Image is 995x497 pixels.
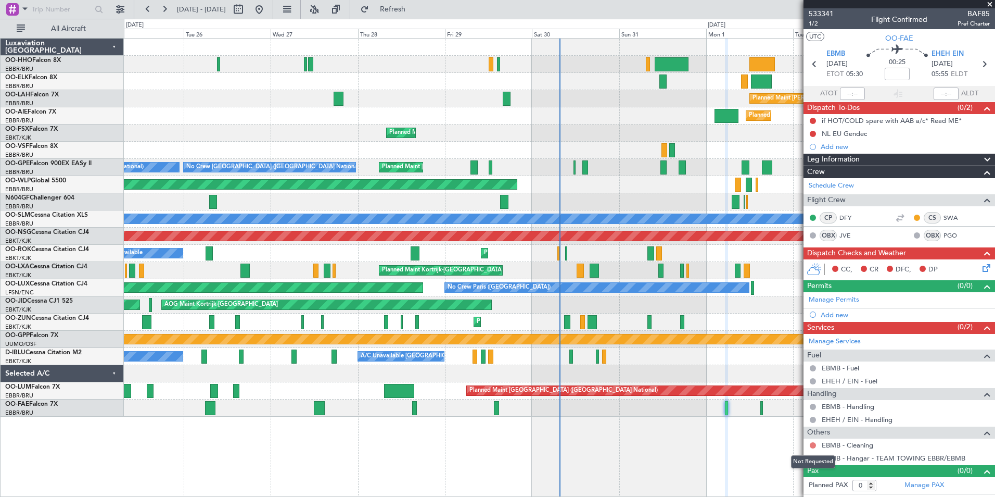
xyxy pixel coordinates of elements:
[5,229,31,235] span: OO-NSG
[809,480,848,491] label: Planned PAX
[822,129,867,138] div: NL EU Gendec
[822,454,965,463] a: EBMB - Hangar - TEAM TOWING EBBR/EBMB
[826,59,848,69] span: [DATE]
[355,1,418,18] button: Refresh
[809,295,859,305] a: Manage Permits
[5,74,57,81] a: OO-ELKFalcon 8X
[5,203,33,210] a: EBBR/BRU
[822,402,874,411] a: EBMB - Handling
[820,89,837,99] span: ATOT
[822,415,892,424] a: EHEH / EIN - Handling
[928,265,938,275] span: DP
[5,298,73,304] a: OO-JIDCessna CJ1 525
[5,323,31,331] a: EBKT/KJK
[5,281,87,287] a: OO-LUXCessna Citation CJ4
[5,246,31,253] span: OO-ROK
[27,25,110,32] span: All Aircraft
[958,280,973,291] span: (0/0)
[5,306,31,314] a: EBKT/KJK
[5,220,33,228] a: EBBR/BRU
[5,332,30,339] span: OO-GPP
[791,455,835,468] div: Not Requested
[5,340,36,348] a: UUMO/OSF
[5,109,28,115] span: OO-AIE
[5,350,82,356] a: D-IBLUCessna Citation M2
[822,377,877,386] a: EHEH / EIN - Fuel
[5,82,33,90] a: EBBR/BRU
[924,212,941,223] div: CS
[184,29,271,38] div: Tue 26
[809,19,834,28] span: 1/2
[5,392,33,400] a: EBBR/BRU
[822,116,962,125] div: if HOT/COLD spare with AAB a/c* Read ME*
[5,350,25,356] span: D-IBLU
[885,33,913,44] span: OO-FAE
[5,57,61,64] a: OO-HHOFalcon 8X
[809,337,861,347] a: Manage Services
[820,230,837,241] div: OBX
[5,65,33,73] a: EBBR/BRU
[361,349,527,364] div: A/C Unavailable [GEOGRAPHIC_DATA]-[GEOGRAPHIC_DATA]
[5,100,33,107] a: EBBR/BRU
[5,315,89,321] a: OO-ZUNCessna Citation CJ4
[126,21,144,30] div: [DATE]
[943,213,967,222] a: SWA
[5,57,32,64] span: OO-HHO
[932,59,953,69] span: [DATE]
[958,321,973,332] span: (0/2)
[5,195,74,201] a: N604GFChallenger 604
[958,19,990,28] span: Pref Charter
[807,350,821,362] span: Fuel
[904,480,944,491] a: Manage PAX
[749,108,913,123] div: Planned Maint [GEOGRAPHIC_DATA] ([GEOGRAPHIC_DATA])
[371,6,415,13] span: Refresh
[841,265,852,275] span: CC,
[924,230,941,241] div: OBX
[5,289,34,296] a: LFSN/ENC
[5,178,31,184] span: OO-WLP
[532,29,619,38] div: Sat 30
[448,280,551,295] div: No Crew Paris ([GEOGRAPHIC_DATA])
[358,29,445,38] div: Thu 28
[11,20,113,37] button: All Aircraft
[5,281,30,287] span: OO-LUX
[809,181,854,191] a: Schedule Crew
[5,143,29,150] span: OO-VSF
[958,8,990,19] span: BAF85
[5,384,31,390] span: OO-LUM
[958,102,973,113] span: (0/2)
[807,154,860,166] span: Leg Information
[5,384,60,390] a: OO-LUMFalcon 7X
[807,194,846,206] span: Flight Crew
[889,57,905,68] span: 00:25
[5,237,31,245] a: EBKT/KJK
[5,246,89,253] a: OO-ROKCessna Citation CJ4
[5,401,29,407] span: OO-FAE
[5,168,33,176] a: EBBR/BRU
[807,102,860,114] span: Dispatch To-Dos
[932,69,948,80] span: 05:55
[958,465,973,476] span: (0/0)
[469,383,658,399] div: Planned Maint [GEOGRAPHIC_DATA] ([GEOGRAPHIC_DATA] National)
[271,29,358,38] div: Wed 27
[807,166,825,178] span: Crew
[32,2,92,17] input: Trip Number
[820,212,837,223] div: CP
[5,160,30,167] span: OO-GPE
[5,126,58,132] a: OO-FSXFalcon 7X
[389,125,511,141] div: Planned Maint Kortrijk-[GEOGRAPHIC_DATA]
[5,92,59,98] a: OO-LAHFalcon 7X
[477,314,598,330] div: Planned Maint Kortrijk-[GEOGRAPHIC_DATA]
[807,280,832,292] span: Permits
[5,178,66,184] a: OO-WLPGlobal 5500
[870,265,878,275] span: CR
[484,245,605,261] div: Planned Maint Kortrijk-[GEOGRAPHIC_DATA]
[5,212,88,218] a: OO-SLMCessna Citation XLS
[445,29,532,38] div: Fri 29
[706,29,793,38] div: Mon 1
[951,69,967,80] span: ELDT
[932,49,964,59] span: EHEH EIN
[5,151,33,159] a: EBBR/BRU
[5,254,31,262] a: EBKT/KJK
[5,143,58,150] a: OO-VSFFalcon 8X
